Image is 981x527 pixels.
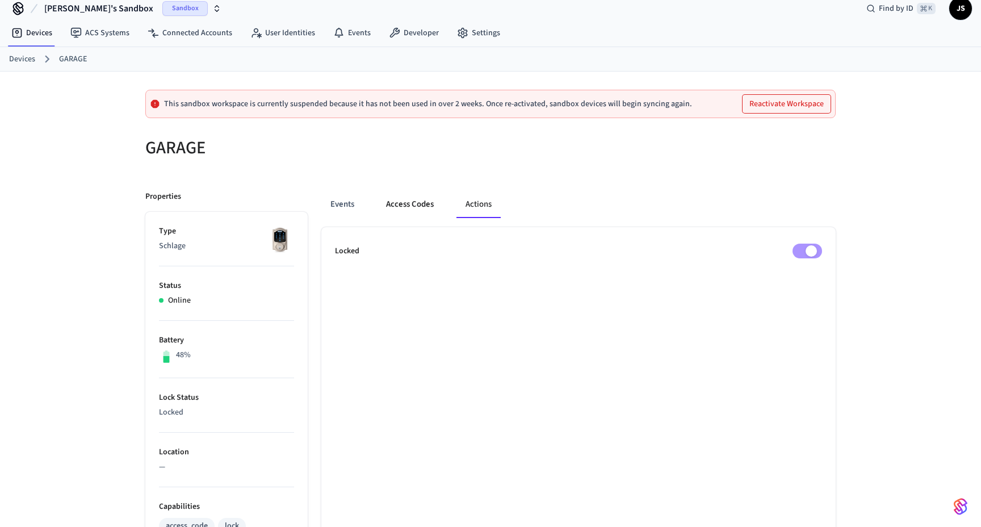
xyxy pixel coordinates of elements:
a: Developer [380,23,448,43]
img: SeamLogoGradient.69752ec5.svg [954,497,967,516]
p: Properties [145,191,181,203]
button: Events [321,191,363,218]
a: Devices [2,23,61,43]
p: Battery [159,334,294,346]
p: Lock Status [159,392,294,404]
p: Locked [335,245,359,257]
p: This sandbox workspace is currently suspended because it has not been used in over 2 weeks. Once ... [164,99,692,108]
a: Connected Accounts [139,23,241,43]
p: Type [159,225,294,237]
a: GARAGE [59,53,87,65]
a: Devices [9,53,35,65]
span: Find by ID [879,3,913,14]
span: [PERSON_NAME]'s Sandbox [44,2,153,15]
p: Capabilities [159,501,294,513]
p: Schlage [159,240,294,252]
p: Online [168,295,191,307]
p: — [159,461,294,473]
h5: GARAGE [145,136,484,160]
a: User Identities [241,23,324,43]
img: Schlage Sense Smart Deadbolt with Camelot Trim, Front [266,225,294,254]
p: 48% [176,349,191,361]
span: ⌘ K [917,3,936,14]
span: Sandbox [162,1,208,16]
button: Reactivate Workspace [743,95,831,113]
p: Status [159,280,294,292]
button: Access Codes [377,191,443,218]
a: ACS Systems [61,23,139,43]
div: ant example [321,191,836,218]
button: Actions [456,191,501,218]
a: Settings [448,23,509,43]
p: Locked [159,407,294,419]
a: Events [324,23,380,43]
p: Location [159,446,294,458]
